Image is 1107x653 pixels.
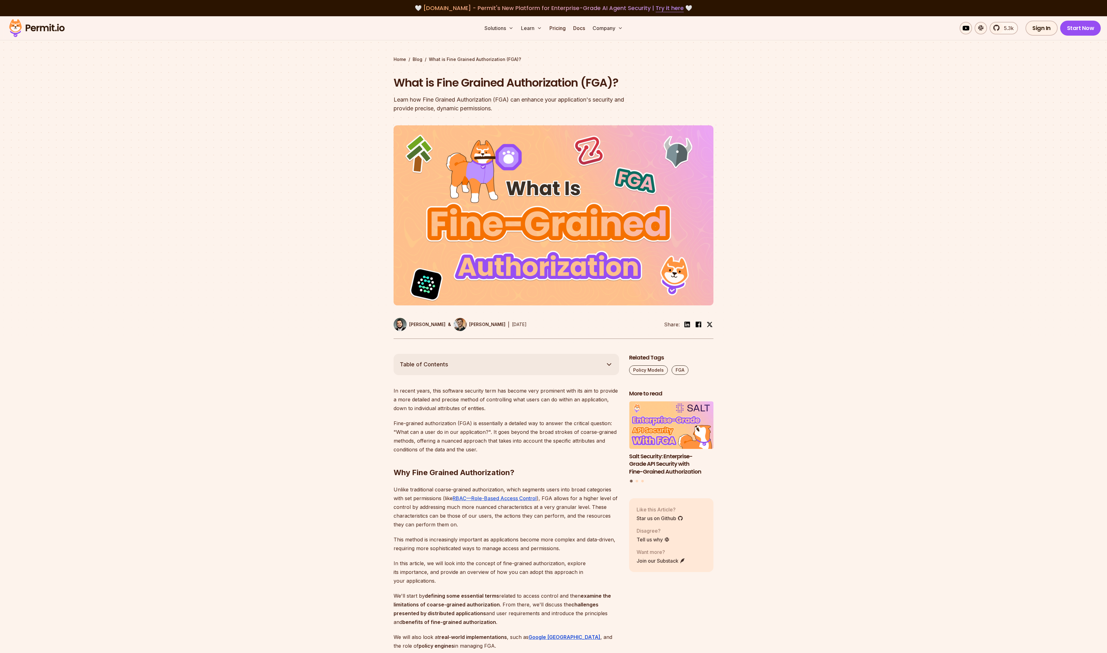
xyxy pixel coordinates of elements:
[469,321,505,328] p: [PERSON_NAME]
[394,56,713,63] div: / /
[683,321,691,328] img: linkedin
[1060,21,1101,36] a: Start Now
[394,386,619,413] p: In recent years, this software security term has become very prominent with its aim to provide a ...
[394,354,619,375] button: Table of Contents
[636,480,638,482] button: Go to slide 2
[394,318,407,331] img: Gabriel L. Manor
[637,515,683,522] a: Star us on Github
[656,4,684,12] a: Try it here
[482,22,516,34] button: Solutions
[637,506,683,513] p: Like this Article?
[629,401,713,449] img: Salt Security: Enterprise-Grade API Security with Fine-Grained Authorization
[394,591,619,626] p: We'll start by related to access control and then . From there, we'll discuss the and user requir...
[394,318,445,331] a: [PERSON_NAME]
[413,56,422,63] a: Blog
[519,22,544,34] button: Learn
[629,354,713,362] h2: Related Tags
[629,401,713,476] li: 1 of 3
[637,557,685,565] a: Join our Substack
[590,22,625,34] button: Company
[1025,21,1058,36] a: Sign In
[1000,24,1014,32] span: 5.3k
[707,321,713,328] img: twitter
[402,619,496,625] strong: benefits of fine-grained authorization
[394,125,713,305] img: What is Fine Grained Authorization (FGA)?
[453,495,537,501] a: RBAC—Role-Based Access Control
[629,365,668,375] a: Policy Models
[630,480,633,482] button: Go to slide 1
[394,485,619,529] p: Unlike traditional coarse-grained authorization, which segments users into broad categories with ...
[400,360,448,369] span: Table of Contents
[637,536,670,543] a: Tell us why
[695,321,702,328] img: facebook
[547,22,568,34] a: Pricing
[672,365,688,375] a: FGA
[508,321,509,328] div: |
[394,559,619,585] p: In this article, we will look into the concept of fine-grained authorization, explore its importa...
[664,321,680,328] li: Share:
[641,480,644,482] button: Go to slide 3
[454,318,467,331] img: Daniel Bass
[571,22,588,34] a: Docs
[394,443,619,478] h2: Why Fine Grained Authorization?
[409,321,445,328] p: [PERSON_NAME]
[629,401,713,483] div: Posts
[529,634,600,640] a: Google [GEOGRAPHIC_DATA]
[394,633,619,650] p: We will also look at , such as , and the role of in managing FGA.
[629,390,713,398] h2: More to read
[512,322,527,327] time: [DATE]
[629,401,713,476] a: Salt Security: Enterprise-Grade API Security with Fine-Grained AuthorizationSalt Security: Enterp...
[629,453,713,476] h3: Salt Security: Enterprise-Grade API Security with Fine-Grained Authorization
[448,321,451,328] p: &
[990,22,1018,34] a: 5.3k
[15,4,1092,13] div: 🤍 🤍
[637,527,670,535] p: Disagree?
[394,95,633,113] div: Learn how Fine Grained Authorization (FGA) can enhance your application's security and provide pr...
[419,643,454,649] strong: policy engines
[6,18,67,39] img: Permit logo
[425,593,499,599] strong: defining some essential terms
[394,419,619,454] p: Fine-grained authorization (FGA) is essentially a detailed way to answer the critical question: "...
[454,318,505,331] a: [PERSON_NAME]
[423,4,684,12] span: [DOMAIN_NAME] - Permit's New Platform for Enterprise-Grade AI Agent Security |
[394,56,406,63] a: Home
[439,634,507,640] strong: real-world implementations
[394,535,619,553] p: This method is increasingly important as applications become more complex and data-driven, requir...
[394,75,633,91] h1: What is Fine Grained Authorization (FGA)?
[637,548,685,556] p: Want more?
